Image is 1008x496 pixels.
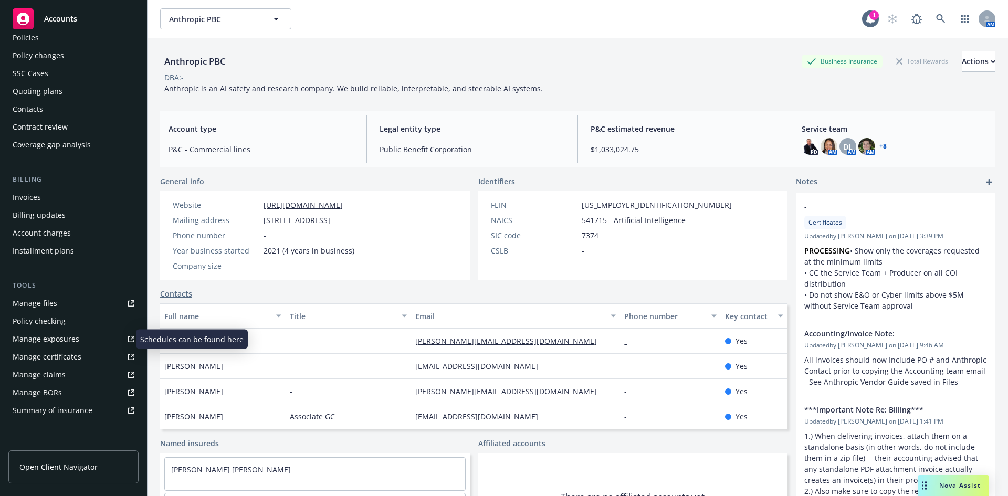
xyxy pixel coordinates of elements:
strong: PROCESSING [804,246,850,256]
button: Actions [962,51,995,72]
a: Installment plans [8,242,139,259]
div: Phone number [624,311,705,322]
div: Policy changes [13,47,64,64]
span: Notes [796,176,817,188]
span: Anthropic is an AI safety and research company. We build reliable, interpretable, and steerable A... [164,83,543,93]
button: Full name [160,303,286,329]
a: - [624,336,635,346]
a: Manage files [8,295,139,312]
span: Accounting/Invoice Note: [804,328,960,339]
a: +8 [879,143,887,150]
button: Nova Assist [918,475,989,496]
a: [EMAIL_ADDRESS][DOMAIN_NAME] [415,411,547,421]
img: photo [858,138,875,155]
a: - [624,386,635,396]
span: [PERSON_NAME] [164,386,223,397]
span: Public Benefit Corporation [380,144,565,155]
span: Yes [736,386,748,397]
span: - [264,230,266,241]
p: • Show only the coverages requested at the minimum limits • CC the Service Team + Producer on all... [804,245,987,311]
span: General info [160,176,204,187]
span: Legal entity type [380,123,565,134]
div: Installment plans [13,242,74,259]
button: Phone number [620,303,720,329]
a: Billing updates [8,207,139,224]
div: Key contact [725,311,772,322]
div: FEIN [491,199,577,210]
div: Summary of insurance [13,402,92,419]
div: 1 [869,10,879,20]
span: Identifiers [478,176,515,187]
a: Report a Bug [906,8,927,29]
span: P&C estimated revenue [591,123,776,134]
div: Account charges [13,225,71,241]
span: Anthropic PBC [169,14,260,25]
span: ***Important Note Re: Billing*** [804,404,960,415]
a: Manage BORs [8,384,139,401]
span: Yes [736,335,748,346]
a: Contacts [160,288,192,299]
a: Policies [8,29,139,46]
div: Title [290,311,395,322]
a: Coverage gap analysis [8,136,139,153]
span: $1,033,024.75 [591,144,776,155]
button: Anthropic PBC [160,8,291,29]
span: [PERSON_NAME] [164,411,223,422]
span: All invoices should now Include PO # and Anthropic Contact prior to copying the Accounting team e... [804,355,990,387]
div: Drag to move [918,475,931,496]
button: Title [286,303,411,329]
a: Search [930,8,951,29]
span: Service team [802,123,987,134]
div: Policies [13,29,39,46]
span: Manage exposures [8,331,139,347]
button: Key contact [721,303,787,329]
span: Updated by [PERSON_NAME] on [DATE] 1:41 PM [804,417,987,426]
span: Open Client Navigator [19,461,98,472]
div: Invoices [13,189,41,206]
span: - [290,361,292,372]
a: [PERSON_NAME][EMAIL_ADDRESS][DOMAIN_NAME] [415,386,605,396]
a: [PERSON_NAME] [PERSON_NAME] [171,465,291,474]
a: [EMAIL_ADDRESS][DOMAIN_NAME] [415,361,547,371]
div: Policy checking [13,313,66,330]
div: -CertificatesUpdatedby [PERSON_NAME] on [DATE] 3:39 PMPROCESSING• Show only the coverages request... [796,193,995,320]
div: Manage exposures [13,331,79,347]
div: Manage claims [13,366,66,383]
div: SSC Cases [13,65,48,82]
a: Start snowing [882,8,903,29]
a: Policy changes [8,47,139,64]
div: Billing [8,174,139,185]
div: Anthropic PBC [160,55,230,68]
a: Policy checking [8,313,139,330]
div: Tools [8,280,139,291]
span: Associate GC [290,411,335,422]
span: Updated by [PERSON_NAME] on [DATE] 3:39 PM [804,231,987,241]
span: - [290,335,292,346]
img: photo [821,138,837,155]
a: Summary of insurance [8,402,139,419]
div: Email [415,311,604,322]
span: Nova Assist [939,481,981,490]
img: photo [802,138,818,155]
span: Updated by [PERSON_NAME] on [DATE] 9:46 AM [804,341,987,350]
div: Contacts [13,101,43,118]
a: Named insureds [160,438,219,449]
a: Account charges [8,225,139,241]
a: Manage claims [8,366,139,383]
span: Accounts [44,15,77,23]
div: Company size [173,260,259,271]
a: Affiliated accounts [478,438,545,449]
div: Total Rewards [891,55,953,68]
a: Accounts [8,4,139,34]
button: Email [411,303,620,329]
span: [US_EMPLOYER_IDENTIFICATION_NUMBER] [582,199,732,210]
div: Coverage gap analysis [13,136,91,153]
a: [URL][DOMAIN_NAME] [264,200,343,210]
div: Phone number [173,230,259,241]
a: Switch app [954,8,975,29]
div: Business Insurance [802,55,883,68]
span: - [290,386,292,397]
a: - [624,411,635,421]
span: Yes [736,411,748,422]
div: Accounting/Invoice Note:Updatedby [PERSON_NAME] on [DATE] 9:46 AMAll invoices should now Include ... [796,320,995,396]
